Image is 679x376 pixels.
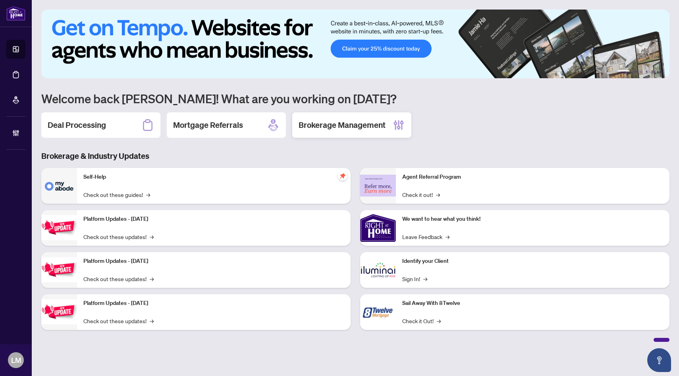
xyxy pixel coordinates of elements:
button: 1 [617,70,630,73]
a: Check it Out!→ [402,316,441,325]
span: → [423,274,427,283]
h2: Deal Processing [48,120,106,131]
a: Check out these guides!→ [83,190,150,199]
p: Sail Away With 8Twelve [402,299,663,308]
a: Leave Feedback→ [402,232,449,241]
img: Sail Away With 8Twelve [360,294,396,330]
img: Self-Help [41,168,77,204]
span: → [150,274,154,283]
span: → [150,316,154,325]
span: → [146,190,150,199]
p: Platform Updates - [DATE] [83,257,344,266]
button: Open asap [647,348,671,372]
button: 3 [639,70,642,73]
img: Slide 0 [41,10,669,78]
span: → [437,316,441,325]
span: → [436,190,440,199]
h1: Welcome back [PERSON_NAME]! What are you working on [DATE]? [41,91,669,106]
img: Platform Updates - July 8, 2025 [41,257,77,282]
span: → [150,232,154,241]
h3: Brokerage & Industry Updates [41,150,669,162]
p: Self-Help [83,173,344,181]
p: Agent Referral Program [402,173,663,181]
a: Check it out!→ [402,190,440,199]
span: pushpin [338,171,347,181]
h2: Brokerage Management [299,120,386,131]
button: 5 [652,70,655,73]
a: Check out these updates!→ [83,232,154,241]
img: Agent Referral Program [360,175,396,197]
span: → [446,232,449,241]
img: logo [6,6,25,21]
img: Platform Updates - June 23, 2025 [41,299,77,324]
span: LM [11,355,21,366]
p: Identify your Client [402,257,663,266]
a: Check out these updates!→ [83,274,154,283]
img: We want to hear what you think! [360,210,396,246]
img: Identify your Client [360,252,396,288]
a: Sign In!→ [402,274,427,283]
button: 6 [658,70,662,73]
a: Check out these updates!→ [83,316,154,325]
button: 4 [646,70,649,73]
img: Platform Updates - July 21, 2025 [41,215,77,240]
p: Platform Updates - [DATE] [83,215,344,224]
h2: Mortgage Referrals [173,120,243,131]
button: 2 [633,70,636,73]
p: Platform Updates - [DATE] [83,299,344,308]
p: We want to hear what you think! [402,215,663,224]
